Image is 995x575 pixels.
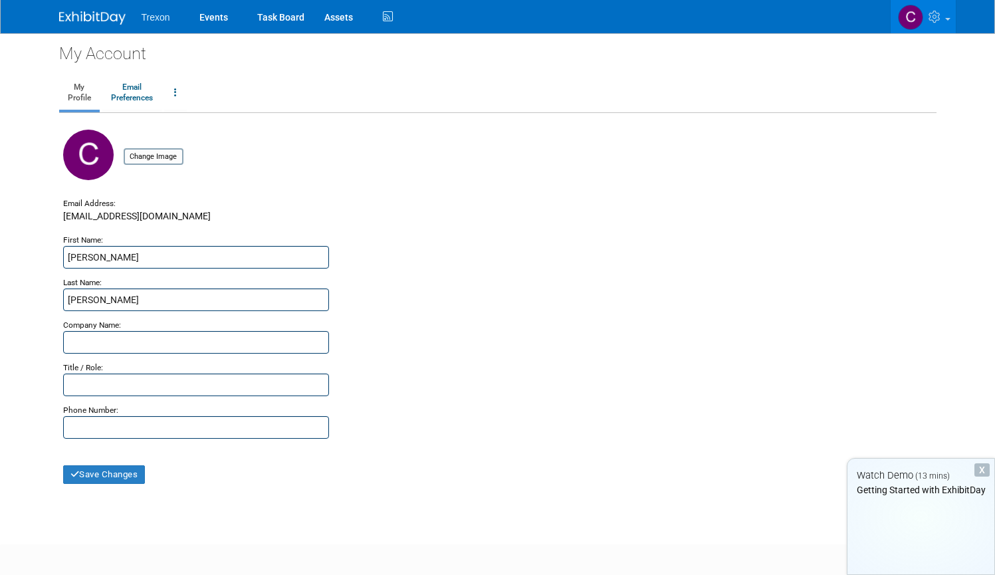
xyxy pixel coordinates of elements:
span: Trexon [142,12,170,23]
small: Title / Role: [63,363,103,372]
div: [EMAIL_ADDRESS][DOMAIN_NAME] [63,209,933,233]
small: Last Name: [63,278,102,287]
a: EmailPreferences [102,76,162,110]
small: Company Name: [63,320,121,330]
div: My Account [59,33,937,65]
img: ExhibitDay [59,11,126,25]
div: Watch Demo [847,469,994,483]
span: (13 mins) [915,471,950,481]
button: Save Changes [63,465,146,484]
small: First Name: [63,235,103,245]
div: Getting Started with ExhibitDay [847,483,994,497]
a: MyProfile [59,76,100,110]
small: Email Address: [63,199,116,208]
div: Dismiss [974,463,990,477]
img: Chris Linton [898,5,923,30]
img: C.jpg [63,130,114,180]
small: Phone Number: [63,405,118,415]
